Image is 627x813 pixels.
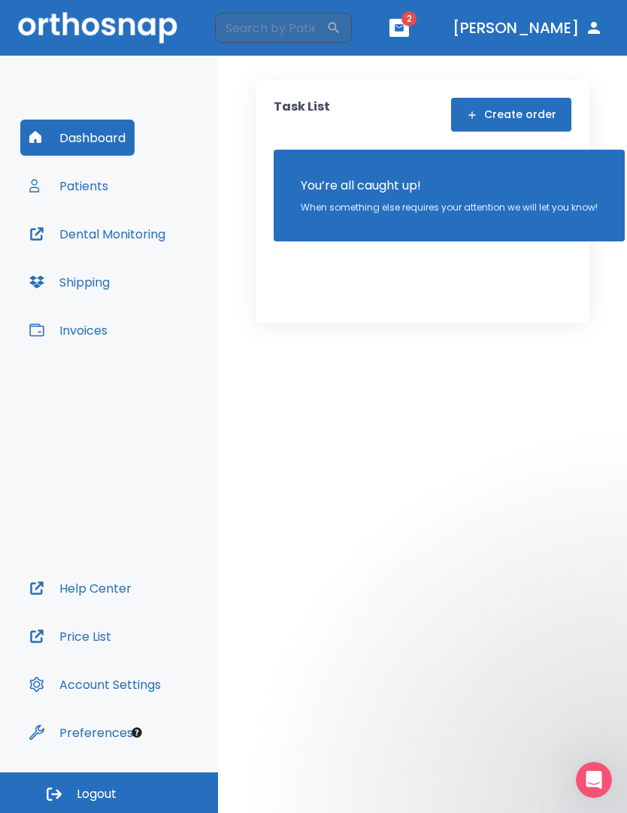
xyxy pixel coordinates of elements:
button: Create order [451,98,571,132]
span: Logout [77,786,117,802]
p: Task List [274,98,330,132]
span: 2 [401,11,416,26]
button: [PERSON_NAME] [447,14,609,41]
p: When something else requires your attention we will let you know! [301,201,598,214]
button: Dental Monitoring [20,216,174,252]
div: Tooltip anchor [130,726,144,739]
button: Dashboard [20,120,135,156]
p: You’re all caught up! [301,177,598,195]
input: Search by Patient Name or Case # [215,13,326,43]
iframe: Intercom live chat [576,762,612,798]
button: Price List [20,618,120,654]
button: Invoices [20,312,117,348]
img: Orthosnap [18,12,177,43]
button: Preferences [20,714,142,751]
button: Patients [20,168,117,204]
button: Account Settings [20,666,170,702]
button: Shipping [20,264,119,300]
button: Help Center [20,570,141,606]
